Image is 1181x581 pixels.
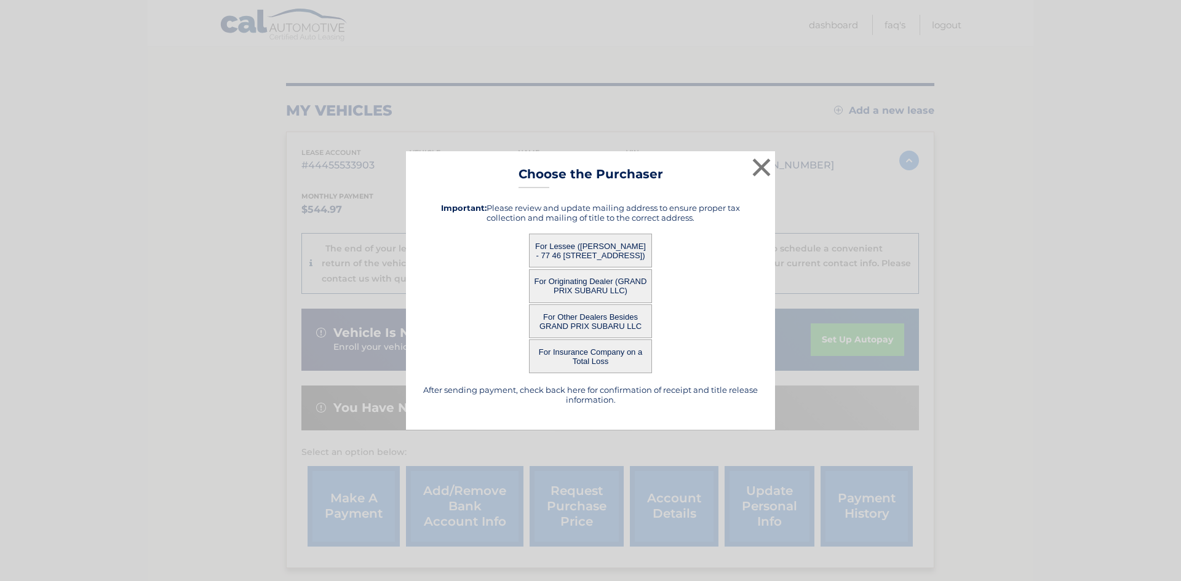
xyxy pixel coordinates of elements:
[529,234,652,267] button: For Lessee ([PERSON_NAME] - 77 46 [STREET_ADDRESS])
[529,339,652,373] button: For Insurance Company on a Total Loss
[529,304,652,338] button: For Other Dealers Besides GRAND PRIX SUBARU LLC
[421,385,760,405] h5: After sending payment, check back here for confirmation of receipt and title release information.
[441,203,487,213] strong: Important:
[749,155,774,180] button: ×
[421,203,760,223] h5: Please review and update mailing address to ensure proper tax collection and mailing of title to ...
[519,167,663,188] h3: Choose the Purchaser
[529,269,652,303] button: For Originating Dealer (GRAND PRIX SUBARU LLC)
